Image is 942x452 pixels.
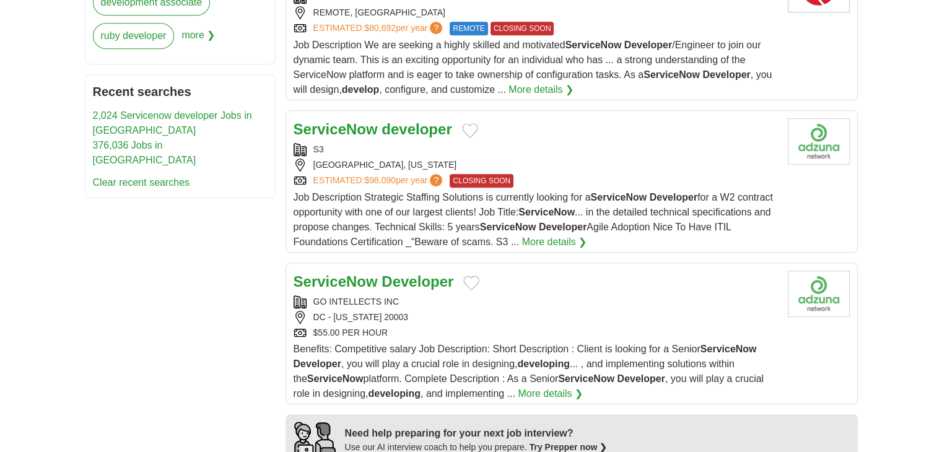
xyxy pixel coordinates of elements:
[450,174,513,188] span: CLOSING SOON
[491,22,554,35] span: CLOSING SOON
[368,388,420,399] strong: developing
[313,22,445,35] a: ESTIMATED:$80,692per year?
[93,82,268,101] h2: Recent searches
[345,426,608,441] div: Need help preparing for your next job interview?
[294,143,778,156] div: S3
[508,82,573,97] a: More details ❯
[522,235,587,250] a: More details ❯
[382,121,451,137] strong: developer
[313,174,445,188] a: ESTIMATED:$98,090per year?
[93,110,252,136] a: 2,024 Servicenow developer Jobs in [GEOGRAPHIC_DATA]
[590,192,647,202] strong: ServiceNow
[788,271,850,317] img: Company logo
[294,121,452,137] a: ServiceNow developer
[93,23,175,49] a: ruby developer
[617,373,665,384] strong: Developer
[539,222,587,232] strong: Developer
[294,192,773,247] span: Job Description Strategic Staffing Solutions is currently looking for a for a W2 contract opportu...
[517,359,569,369] strong: developing
[650,192,697,202] strong: Developer
[294,121,378,137] strong: ServiceNow
[463,276,479,290] button: Add to favorite jobs
[788,118,850,165] img: Company logo
[342,84,379,95] strong: develop
[364,175,396,185] span: $98,090
[294,359,341,369] strong: Developer
[624,40,672,50] strong: Developer
[530,442,608,452] a: Try Prepper now ❯
[643,69,700,80] strong: ServiceNow
[294,273,378,290] strong: ServiceNow
[294,326,778,339] div: $55.00 PER HOUR
[294,273,454,290] a: ServiceNow Developer
[518,207,575,217] strong: ServiceNow
[294,6,778,19] div: REMOTE, [GEOGRAPHIC_DATA]
[450,22,487,35] span: REMOTE
[93,177,190,188] a: Clear recent searches
[382,273,453,290] strong: Developer
[565,40,622,50] strong: ServiceNow
[558,373,614,384] strong: ServiceNow
[518,386,583,401] a: More details ❯
[294,40,772,95] span: Job Description We are seeking a highly skilled and motivated /Engineer to join our dynamic team....
[480,222,536,232] strong: ServiceNow
[93,140,196,165] a: 376,036 Jobs in [GEOGRAPHIC_DATA]
[294,159,778,172] div: [GEOGRAPHIC_DATA], [US_STATE]
[294,295,778,308] div: GO INTELLECTS INC
[700,344,757,354] strong: ServiceNow
[462,123,478,138] button: Add to favorite jobs
[307,373,364,384] strong: ServiceNow
[430,174,442,186] span: ?
[430,22,442,34] span: ?
[364,23,396,33] span: $80,692
[702,69,750,80] strong: Developer
[294,311,778,324] div: DC - [US_STATE] 20003
[181,23,215,56] span: more ❯
[294,344,764,399] span: Benefits: Competitive salary Job Description: Short Description : Client is looking for a Senior ...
